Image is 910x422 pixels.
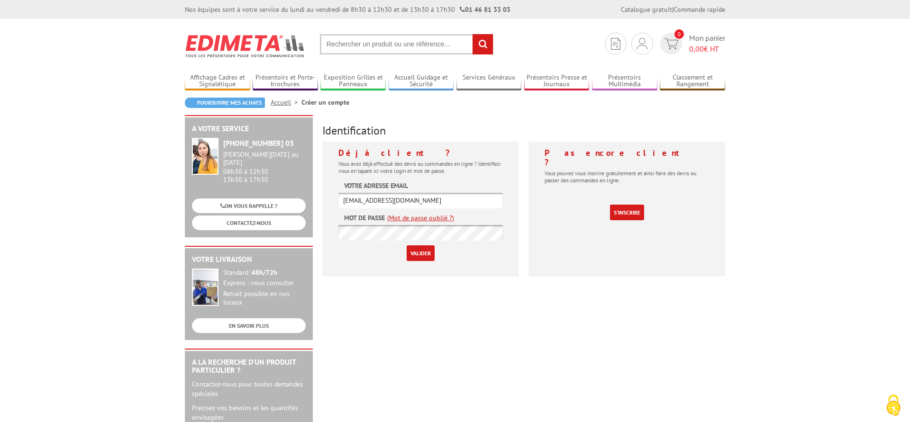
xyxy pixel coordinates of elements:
h4: Pas encore client ? [545,148,709,167]
input: rechercher [473,34,493,54]
a: Accueil Guidage et Sécurité [389,73,454,89]
div: Express : nous consulter [223,279,306,287]
p: Vous pouvez vous inscrire gratuitement et ainsi faire des devis ou passer des commandes en ligne. [545,170,709,184]
a: S'inscrire [610,205,644,220]
a: Poursuivre mes achats [185,98,265,108]
img: devis rapide [611,38,620,50]
h3: Identification [322,125,725,137]
div: Retrait possible en nos locaux [223,290,306,307]
span: € HT [689,44,725,54]
label: Mot de passe [344,213,385,223]
label: Votre adresse email [344,181,408,190]
a: Présentoirs Multimédia [592,73,657,89]
img: Edimeta [185,28,306,63]
strong: 48h/72h [252,268,277,277]
h4: Déjà client ? [338,148,503,158]
a: Classement et Rangement [660,73,725,89]
h2: Votre livraison [192,255,306,264]
a: Catalogue gratuit [621,5,672,14]
li: Créer un compte [301,98,349,107]
p: Précisez vos besoins et les quantités envisagées [192,403,306,422]
span: 0,00 [689,44,704,54]
a: ON VOUS RAPPELLE ? [192,198,306,213]
button: Cookies (fenêtre modale) [877,390,910,422]
img: Cookies (fenêtre modale) [882,394,905,417]
a: CONTACTEZ-NOUS [192,215,306,230]
p: Contactez-nous pour toutes demandes spéciales [192,379,306,398]
div: 08h30 à 12h30 13h30 à 17h30 [223,151,306,183]
div: | [621,5,725,14]
a: Exposition Grilles et Panneaux [320,73,386,89]
span: Mon panier [689,33,725,54]
a: EN SAVOIR PLUS [192,318,306,333]
h2: A la recherche d'un produit particulier ? [192,358,306,375]
a: Affichage Cadres et Signalétique [185,73,250,89]
h2: A votre service [192,125,306,133]
a: Accueil [271,98,301,107]
a: devis rapide 0 Mon panier 0,00€ HT [658,33,725,54]
a: (Mot de passe oublié ?) [387,213,454,223]
img: devis rapide [664,38,678,49]
input: Rechercher un produit ou une référence... [320,34,493,54]
strong: [PHONE_NUMBER] 03 [223,138,294,148]
div: Nos équipes sont à votre service du lundi au vendredi de 8h30 à 12h30 et de 13h30 à 17h30 [185,5,510,14]
div: Standard : [223,269,306,277]
a: Présentoirs et Porte-brochures [253,73,318,89]
div: [PERSON_NAME][DATE] au [DATE] [223,151,306,167]
a: Commande rapide [673,5,725,14]
input: Valider [407,245,435,261]
span: 0 [674,29,684,39]
img: widget-service.jpg [192,138,218,175]
p: Vous avez déjà effectué des devis ou commandes en ligne ? Identifiez-vous en tapant ici votre log... [338,160,503,174]
img: devis rapide [637,38,647,49]
strong: 01 46 81 33 03 [460,5,510,14]
a: Présentoirs Presse et Journaux [524,73,590,89]
a: Services Généraux [456,73,522,89]
img: widget-livraison.jpg [192,269,218,306]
